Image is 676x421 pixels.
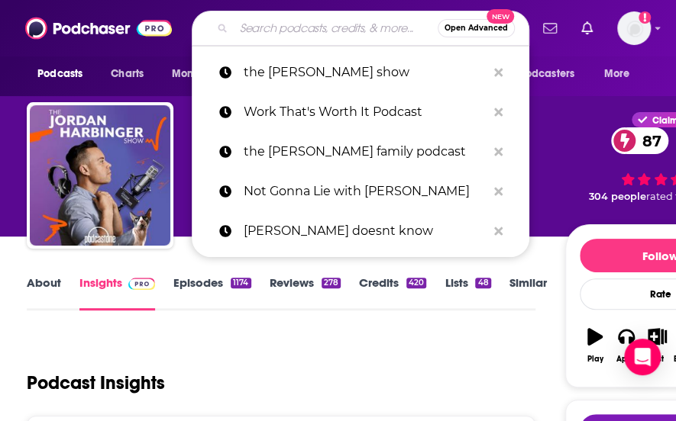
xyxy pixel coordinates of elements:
[445,24,508,32] span: Open Advanced
[101,59,153,88] a: Charts
[192,132,529,172] a: the [PERSON_NAME] family podcast
[79,275,155,310] a: InsightsPodchaser Pro
[270,275,341,310] a: Reviews278
[27,275,61,310] a: About
[639,11,651,24] svg: Add a profile image
[594,59,649,88] button: open menu
[575,15,599,41] a: Show notifications dropdown
[617,11,651,45] button: Show profile menu
[25,14,172,43] img: Podchaser - Follow, Share and Rate Podcasts
[617,11,651,45] span: Logged in as jessicalaino
[475,278,490,288] div: 48
[30,105,170,246] img: The Jordan Harbinger Show
[642,318,673,373] button: List
[509,275,547,310] a: Similar
[234,16,438,40] input: Search podcasts, credits, & more...
[487,9,514,24] span: New
[322,278,341,288] div: 278
[160,59,245,88] button: open menu
[37,63,82,85] span: Podcasts
[27,371,165,394] h1: Podcast Insights
[438,19,515,37] button: Open AdvancedNew
[604,63,630,85] span: More
[537,15,563,41] a: Show notifications dropdown
[406,278,426,288] div: 420
[244,53,487,92] p: the jordan harbinger show
[616,355,636,364] div: Apps
[192,11,529,46] div: Search podcasts, credits, & more...
[111,63,144,85] span: Charts
[192,172,529,211] a: Not Gonna Lie with [PERSON_NAME]
[589,191,646,202] span: 304 people
[244,172,487,211] p: Not Gonna Lie with Kylie Kelce
[359,275,426,310] a: Credits420
[244,211,487,251] p: hasan minhaj doesnt know
[231,278,251,288] div: 1174
[501,63,574,85] span: For Podcasters
[611,127,668,154] a: 87
[626,127,668,154] span: 87
[244,132,487,172] p: the zarna garg family podcast
[128,278,155,290] img: Podchaser Pro
[27,59,102,88] button: open menu
[587,355,603,364] div: Play
[624,339,661,375] div: Open Intercom Messenger
[192,53,529,92] a: the [PERSON_NAME] show
[445,275,490,310] a: Lists48
[244,92,487,132] p: Work That's Worth It Podcast
[173,275,251,310] a: Episodes1174
[617,11,651,45] img: User Profile
[580,318,611,373] button: Play
[192,92,529,132] a: Work That's Worth It Podcast
[610,318,642,373] button: Apps
[192,211,529,251] a: [PERSON_NAME] doesnt know
[491,59,597,88] button: open menu
[171,63,225,85] span: Monitoring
